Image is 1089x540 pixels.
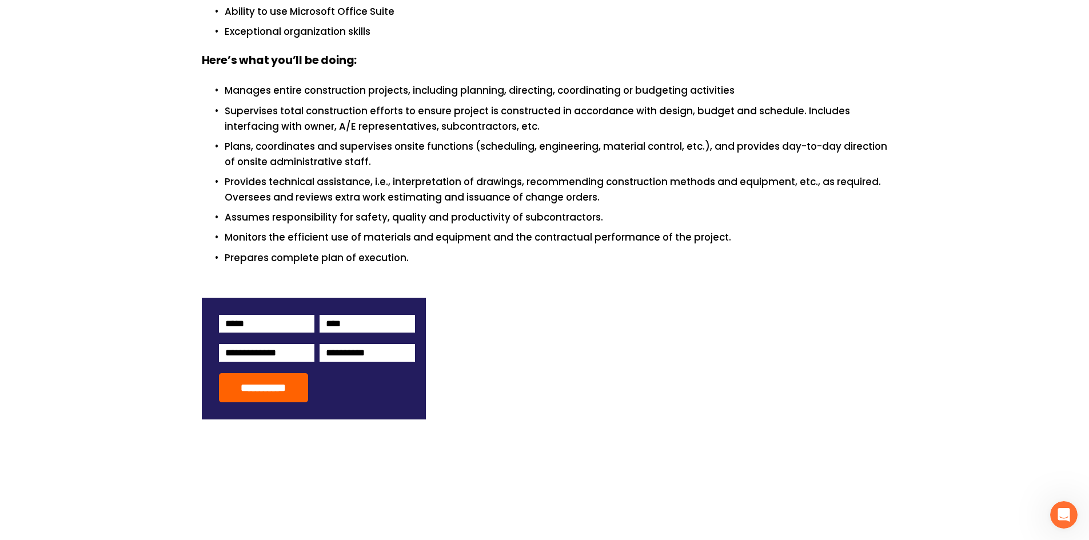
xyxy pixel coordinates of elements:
iframe: Intercom live chat [1050,501,1078,529]
p: Supervises total construction efforts to ensure project is constructed in accordance with design,... [225,103,888,134]
p: Exceptional organization skills [225,24,888,39]
p: Provides technical assistance, i.e., interpretation of drawings, recommending construction method... [225,174,888,205]
p: Manages entire construction projects, including planning, directing, coordinating or budgeting ac... [225,83,888,98]
p: Plans, coordinates and supervises onsite functions (scheduling, engineering, material control, et... [225,139,888,170]
p: Prepares complete plan of execution. [225,250,888,266]
p: Assumes responsibility for safety, quality and productivity of subcontractors. [225,210,888,225]
strong: Here’s what you’ll be doing: [202,52,357,71]
p: Monitors the efficient use of materials and equipment and the contractual performance of the proj... [225,230,888,245]
p: Ability to use Microsoft Office Suite [225,4,888,19]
